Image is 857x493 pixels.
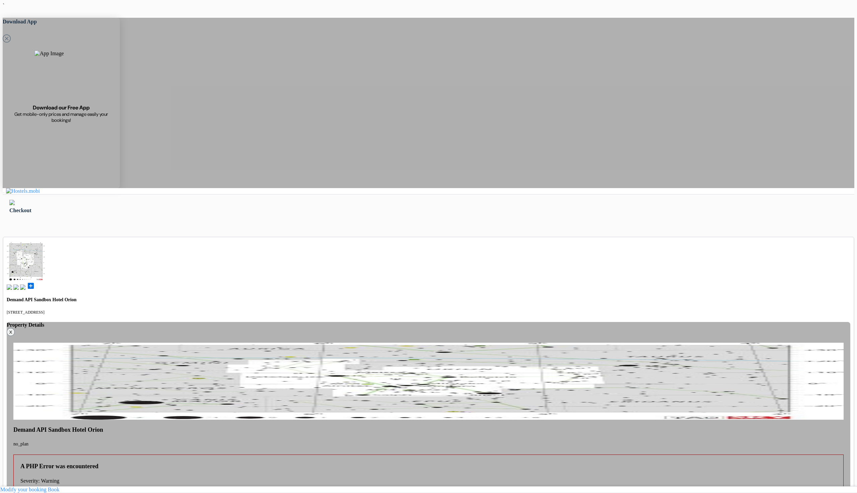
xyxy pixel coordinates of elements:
[48,487,60,492] a: Book
[34,51,88,104] img: App Image
[3,18,120,26] h5: Download App
[0,487,47,492] a: Modify your booking
[20,478,843,484] p: Severity: Warning
[13,426,844,433] h4: Demand API Sandbox Hotel Orion
[20,284,25,290] img: truck.svg
[7,297,850,303] h4: Demand API Sandbox Hotel Orion
[13,441,844,447] p: no_plan
[20,463,843,470] h4: A PHP Error was encountered
[27,282,35,290] span: add_box
[7,328,15,336] button: X
[7,310,45,315] small: [STREET_ADDRESS]
[3,34,11,43] svg: Close
[10,111,112,123] span: Get mobile-only prices and manage easily your bookings!
[9,200,15,205] img: left_arrow.svg
[33,104,90,111] span: Download our Free App
[6,188,40,194] img: Hostels.mobi
[9,208,31,213] span: Checkout
[7,322,850,328] h4: Property Details
[27,285,35,291] a: add_box
[13,284,19,290] img: music.svg
[7,284,12,290] img: book.svg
